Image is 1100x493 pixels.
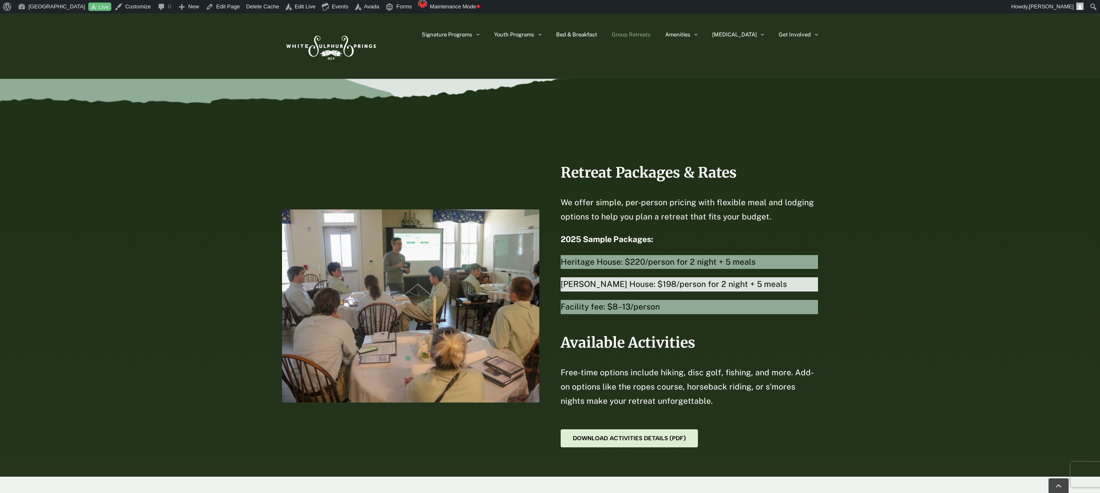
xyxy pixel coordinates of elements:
[282,26,379,66] img: White Sulphur Springs Logo
[665,32,690,37] span: Amenities
[1029,3,1074,10] span: [PERSON_NAME]
[561,368,814,405] span: Free-time options include hiking, disc golf, fishing, and more. Add-on options like the ropes cou...
[612,32,651,37] span: Group Retreats
[561,255,818,269] span: Heritage House: $220/person for 2 night + 5 meals
[88,3,111,11] a: Live
[494,32,534,37] span: Youth Programs
[422,13,818,55] nav: Main Menu Sticky
[612,13,651,55] a: Group Retreats
[561,334,695,351] span: Available Activities
[665,13,697,55] a: Amenities
[779,32,811,37] span: Get Involved
[556,32,597,37] span: Bed & Breakfast
[561,300,818,314] span: Facility fee: $8–13/person
[494,13,541,55] a: Youth Programs
[561,164,737,181] span: Retreat Packages & Rates
[561,235,653,244] strong: 2025 Sample Packages:
[282,209,539,403] img: IMG_9999
[561,198,814,221] span: We offer simple, per-person pricing with flexible meal and lodging options to help you plan a ret...
[422,32,472,37] span: Signature Programs
[712,13,764,55] a: [MEDICAL_DATA]
[422,13,479,55] a: Signature Programs
[561,429,698,447] a: Download Activities Details (PDF)
[561,277,818,292] span: [PERSON_NAME] House: $198/person for 2 night + 5 meals
[573,435,686,442] span: Download Activities Details (PDF)
[712,32,757,37] span: [MEDICAL_DATA]
[779,13,818,55] a: Get Involved
[556,13,597,55] a: Bed & Breakfast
